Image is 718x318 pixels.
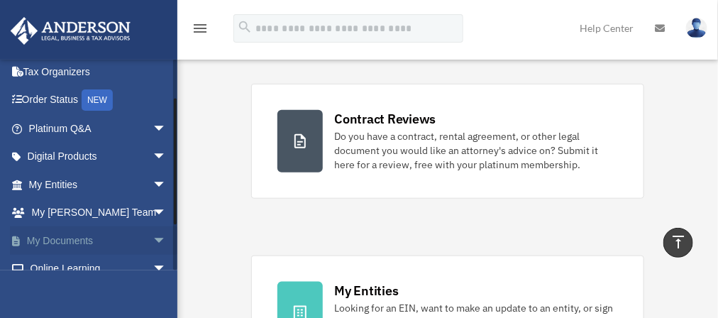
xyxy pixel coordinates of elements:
[10,86,188,115] a: Order StatusNEW
[10,255,188,283] a: Online Learningarrow_drop_down
[237,19,253,35] i: search
[686,18,707,38] img: User Pic
[153,199,181,228] span: arrow_drop_down
[10,143,188,171] a: Digital Productsarrow_drop_down
[192,25,209,37] a: menu
[251,84,644,199] a: Contract Reviews Do you have a contract, rental agreement, or other legal document you would like...
[192,20,209,37] i: menu
[82,89,113,111] div: NEW
[334,110,436,128] div: Contract Reviews
[10,199,188,227] a: My [PERSON_NAME] Teamarrow_drop_down
[10,114,188,143] a: Platinum Q&Aarrow_drop_down
[153,255,181,284] span: arrow_drop_down
[10,226,188,255] a: My Documentsarrow_drop_down
[6,17,135,45] img: Anderson Advisors Platinum Portal
[334,282,398,300] div: My Entities
[153,226,181,256] span: arrow_drop_down
[10,57,188,86] a: Tax Organizers
[663,228,693,258] a: vertical_align_top
[10,170,188,199] a: My Entitiesarrow_drop_down
[334,129,618,172] div: Do you have a contract, rental agreement, or other legal document you would like an attorney's ad...
[153,170,181,199] span: arrow_drop_down
[153,143,181,172] span: arrow_drop_down
[153,114,181,143] span: arrow_drop_down
[670,234,687,251] i: vertical_align_top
